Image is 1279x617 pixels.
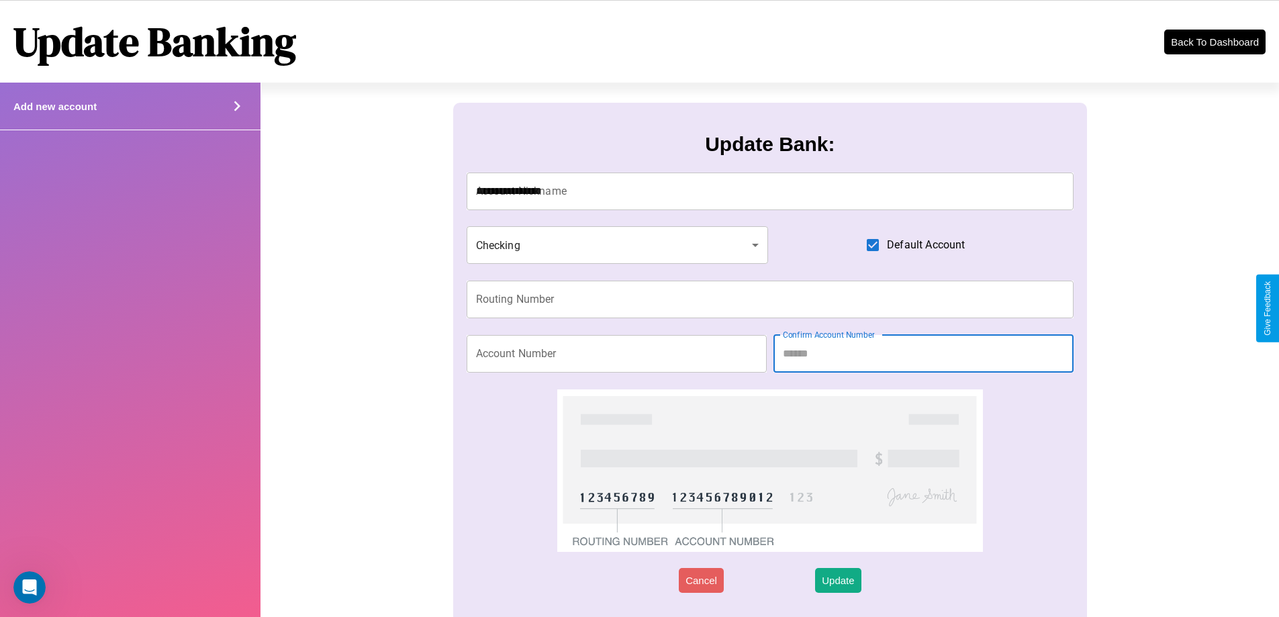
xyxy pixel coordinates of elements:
[1263,281,1272,336] div: Give Feedback
[557,389,982,552] img: check
[705,133,835,156] h3: Update Bank:
[679,568,724,593] button: Cancel
[783,329,875,340] label: Confirm Account Number
[887,237,965,253] span: Default Account
[13,14,296,69] h1: Update Banking
[815,568,861,593] button: Update
[1164,30,1266,54] button: Back To Dashboard
[13,571,46,604] iframe: Intercom live chat
[467,226,769,264] div: Checking
[13,101,97,112] h4: Add new account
